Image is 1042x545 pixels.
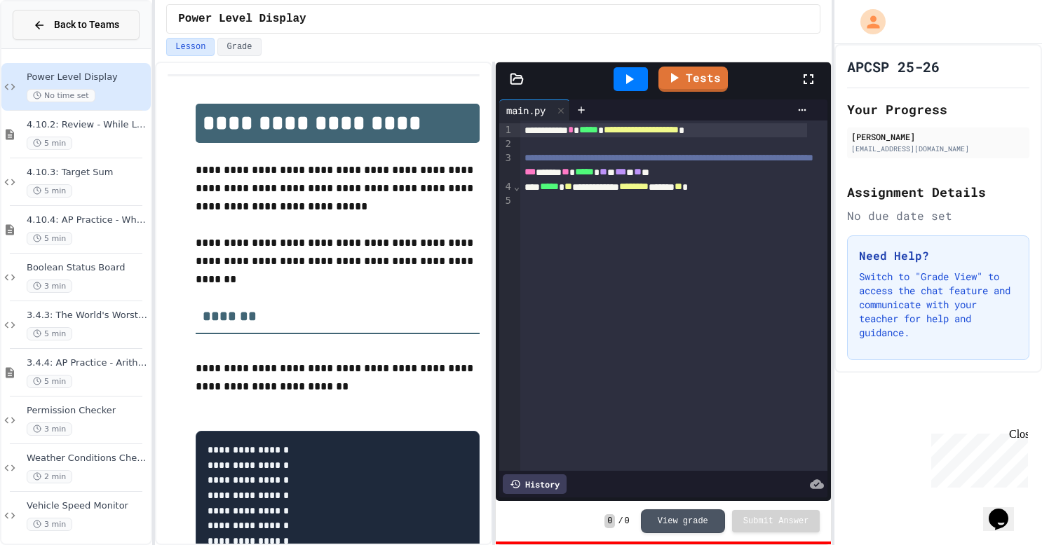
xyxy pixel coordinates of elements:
a: Tests [658,67,728,92]
button: Back to Teams [13,10,140,40]
span: Fold line [513,181,520,192]
span: 4.10.2: Review - While Loops [27,119,148,131]
span: 3 min [27,280,72,293]
span: 0 [604,514,615,528]
div: 5 [499,194,513,208]
span: Vehicle Speed Monitor [27,500,148,512]
span: Back to Teams [54,18,119,32]
span: Power Level Display [178,11,306,27]
span: Weather Conditions Checker [27,453,148,464]
div: main.py [499,103,553,118]
span: No time set [27,89,95,102]
div: 4 [499,180,513,194]
span: / [618,516,623,527]
div: No due date set [847,207,1029,224]
button: Lesson [166,38,215,56]
span: 5 min [27,375,72,388]
h3: Need Help? [859,247,1017,264]
button: View grade [641,509,725,533]
button: Grade [217,38,261,56]
div: [PERSON_NAME] [851,130,1025,143]
span: 2 min [27,470,72,483]
div: 3 [499,151,513,180]
span: 3 min [27,518,72,531]
div: main.py [499,99,570,120]
span: 3.4.3: The World's Worst Farmers Market [27,310,148,322]
span: 0 [625,516,630,527]
iframe: chat widget [983,489,1028,531]
button: Submit Answer [732,510,820,532]
iframe: chat widget [926,428,1028,488]
h1: APCSP 25-26 [847,57,940,76]
span: 4.10.3: Target Sum [27,167,148,179]
div: 1 [499,123,513,137]
span: 5 min [27,327,72,340]
span: 4.10.4: AP Practice - While Loops [27,214,148,226]
span: Submit Answer [743,516,809,527]
div: My Account [846,6,889,38]
span: 5 min [27,184,72,198]
span: 3 min [27,422,72,436]
div: History [503,474,567,494]
span: Boolean Status Board [27,262,148,274]
div: [EMAIL_ADDRESS][DOMAIN_NAME] [851,144,1025,154]
h2: Your Progress [847,99,1029,119]
p: Switch to "Grade View" to access the chat feature and communicate with your teacher for help and ... [859,270,1017,340]
span: Power Level Display [27,71,148,83]
span: 5 min [27,137,72,150]
div: 2 [499,137,513,151]
h2: Assignment Details [847,182,1029,202]
span: Permission Checker [27,405,148,417]
span: 3.4.4: AP Practice - Arithmetic Operators [27,357,148,369]
div: Chat with us now!Close [6,6,97,89]
span: 5 min [27,232,72,245]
